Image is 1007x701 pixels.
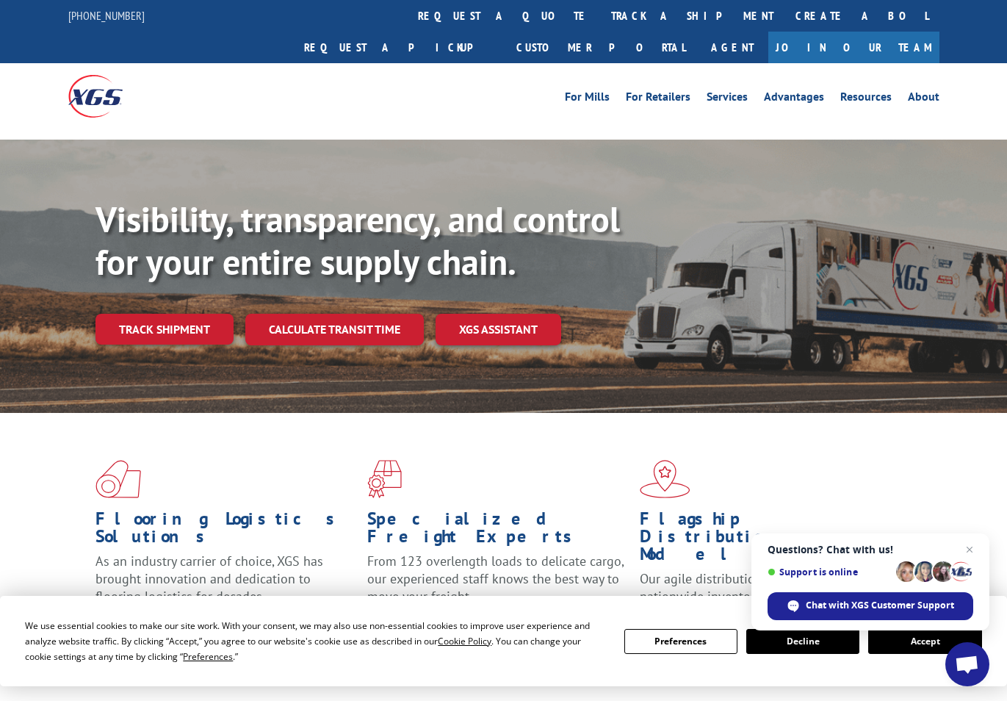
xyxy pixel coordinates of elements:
a: Customer Portal [505,32,696,63]
a: For Retailers [626,91,690,107]
a: Resources [840,91,892,107]
a: Services [707,91,748,107]
b: Visibility, transparency, and control for your entire supply chain. [95,196,620,284]
a: Open chat [945,642,989,686]
span: Chat with XGS Customer Support [768,592,973,620]
h1: Specialized Freight Experts [367,510,628,553]
a: Join Our Team [768,32,939,63]
a: For Mills [565,91,610,107]
a: XGS ASSISTANT [436,314,561,345]
button: Decline [746,629,859,654]
p: From 123 overlength loads to delicate cargo, our experienced staff knows the best way to move you... [367,553,628,618]
span: Our agile distribution network gives you nationwide inventory management on demand. [640,570,870,622]
a: Track shipment [95,314,234,345]
img: xgs-icon-focused-on-flooring-red [367,460,402,498]
h1: Flooring Logistics Solutions [95,510,356,553]
a: Request a pickup [293,32,505,63]
img: xgs-icon-flagship-distribution-model-red [640,460,690,498]
span: Questions? Chat with us! [768,544,973,556]
a: [PHONE_NUMBER] [68,8,145,23]
a: Calculate transit time [245,314,424,345]
div: We use essential cookies to make our site work. With your consent, we may also use non-essential ... [25,618,606,664]
h1: Flagship Distribution Model [640,510,900,570]
span: Cookie Policy [438,635,491,647]
span: Chat with XGS Customer Support [806,599,954,612]
button: Preferences [624,629,737,654]
span: As an industry carrier of choice, XGS has brought innovation and dedication to flooring logistics... [95,553,323,605]
button: Accept [868,629,981,654]
span: Preferences [183,650,233,663]
a: Agent [696,32,768,63]
span: Support is online [768,567,891,578]
img: xgs-icon-total-supply-chain-intelligence-red [95,460,141,498]
a: About [908,91,939,107]
a: Advantages [764,91,824,107]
